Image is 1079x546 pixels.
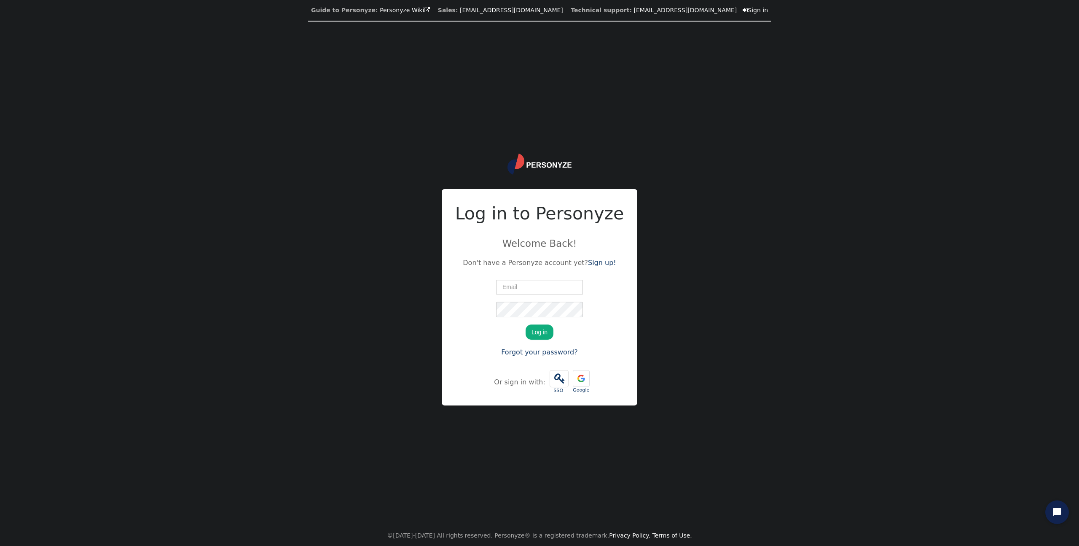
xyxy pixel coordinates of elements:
[550,387,567,395] div: SSO
[455,236,624,251] p: Welcome Back!
[609,532,650,539] a: Privacy Policy.
[455,201,624,227] h2: Log in to Personyze
[743,7,768,14] a: Sign in
[501,348,578,356] a: Forgot your password?
[743,7,748,13] span: 
[652,532,692,539] a: Terms of Use.
[634,7,737,14] a: [EMAIL_ADDRESS][DOMAIN_NAME]
[526,324,553,340] button: Log in
[455,258,624,268] p: Don't have a Personyze account yet?
[550,370,568,387] span: 
[496,280,583,295] input: Email
[573,387,590,394] div: Google
[507,154,572,175] img: logo.svg
[588,259,616,267] a: Sign up!
[571,366,592,398] a: Google
[438,7,458,14] b: Sales:
[387,525,692,546] center: ©[DATE]-[DATE] All rights reserved. Personyze® is a registered trademark.
[424,7,430,13] span: 
[494,377,547,387] div: Or sign in with:
[380,7,430,14] a: Personyze Wiki
[311,7,378,14] b: Guide to Personyze:
[571,7,632,14] b: Technical support:
[460,7,563,14] a: [EMAIL_ADDRESS][DOMAIN_NAME]
[548,366,571,399] a:  SSO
